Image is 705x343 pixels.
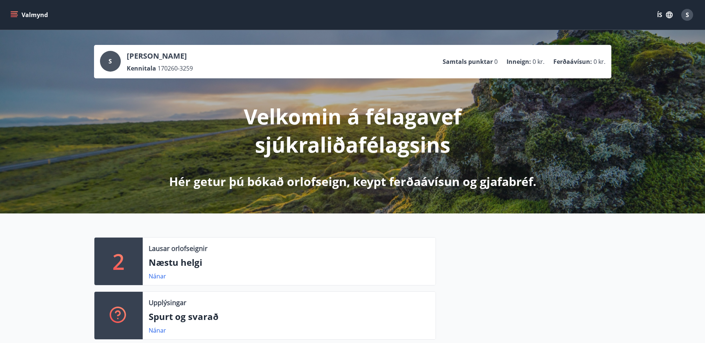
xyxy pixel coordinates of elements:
[678,6,696,24] button: S
[127,51,193,61] p: [PERSON_NAME]
[158,64,193,72] span: 170260-3259
[113,247,124,275] p: 2
[149,244,207,253] p: Lausar orlofseignir
[127,64,156,72] p: Kennitala
[507,58,531,66] p: Inneign :
[443,58,493,66] p: Samtals punktar
[594,58,605,66] span: 0 kr.
[653,8,677,22] button: ÍS
[149,326,166,334] a: Nánar
[553,58,592,66] p: Ferðaávísun :
[149,310,430,323] p: Spurt og svarað
[149,298,186,307] p: Upplýsingar
[533,58,544,66] span: 0 kr.
[169,173,536,190] p: Hér getur þú bókað orlofseign, keypt ferðaávísun og gjafabréf.
[149,256,430,269] p: Næstu helgi
[109,57,112,65] span: S
[9,8,51,22] button: menu
[156,102,549,159] p: Velkomin á félagavef sjúkraliðafélagsins
[149,272,166,280] a: Nánar
[686,11,689,19] span: S
[494,58,498,66] span: 0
